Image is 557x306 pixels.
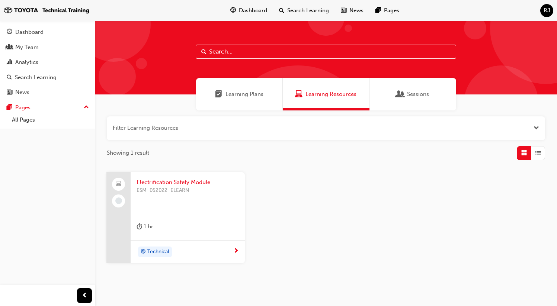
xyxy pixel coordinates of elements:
span: news-icon [7,89,12,96]
a: Dashboard [3,25,92,39]
a: Analytics [3,55,92,69]
div: My Team [15,43,39,52]
a: News [3,86,92,99]
span: Showing 1 result [107,149,149,157]
span: learningRecordVerb_NONE-icon [115,197,122,204]
span: ESM_052022_ELEARN [137,186,239,195]
span: Learning Plans [215,90,223,99]
button: DashboardMy TeamAnalyticsSearch LearningNews [3,24,92,101]
a: search-iconSearch Learning [273,3,335,18]
button: RJ [540,4,553,17]
span: prev-icon [82,291,87,300]
span: guage-icon [7,29,12,36]
span: search-icon [279,6,284,15]
button: Pages [3,101,92,115]
span: news-icon [341,6,346,15]
div: Dashboard [15,28,44,36]
div: Pages [15,103,31,112]
a: All Pages [9,114,92,126]
span: chart-icon [7,59,12,66]
span: Dashboard [239,6,267,15]
div: 1 hr [137,222,153,231]
span: next-icon [233,248,239,255]
span: Learning Resources [295,90,302,99]
span: up-icon [84,103,89,112]
span: Electrification Safety Module [137,178,239,187]
span: Search [201,48,207,56]
input: Search... [196,45,456,59]
a: SessionsSessions [369,78,456,110]
span: Pages [384,6,399,15]
span: laptop-icon [116,179,121,189]
a: Learning PlansLearning Plans [196,78,283,110]
span: duration-icon [137,222,142,231]
span: search-icon [7,74,12,81]
span: Technical [147,248,169,256]
span: target-icon [141,247,146,257]
span: News [349,6,364,15]
span: RJ [544,6,550,15]
a: guage-iconDashboard [224,3,273,18]
a: pages-iconPages [369,3,405,18]
span: Grid [521,149,527,157]
span: List [535,149,541,157]
a: Electrification Safety ModuleESM_052022_ELEARNduration-icon 1 hrtarget-iconTechnical [106,172,245,264]
div: Search Learning [15,73,57,82]
span: pages-icon [7,104,12,111]
span: pages-icon [375,6,381,15]
a: My Team [3,41,92,54]
span: Search Learning [287,6,329,15]
span: Sessions [407,90,429,99]
span: Sessions [397,90,404,99]
a: Learning ResourcesLearning Resources [283,78,369,110]
span: people-icon [7,44,12,51]
img: tt [4,7,89,15]
span: Learning Plans [225,90,263,99]
div: Analytics [15,58,38,67]
button: Open the filter [534,124,539,132]
a: Search Learning [3,71,92,84]
a: news-iconNews [335,3,369,18]
span: Learning Resources [305,90,356,99]
div: News [15,88,29,97]
span: guage-icon [230,6,236,15]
